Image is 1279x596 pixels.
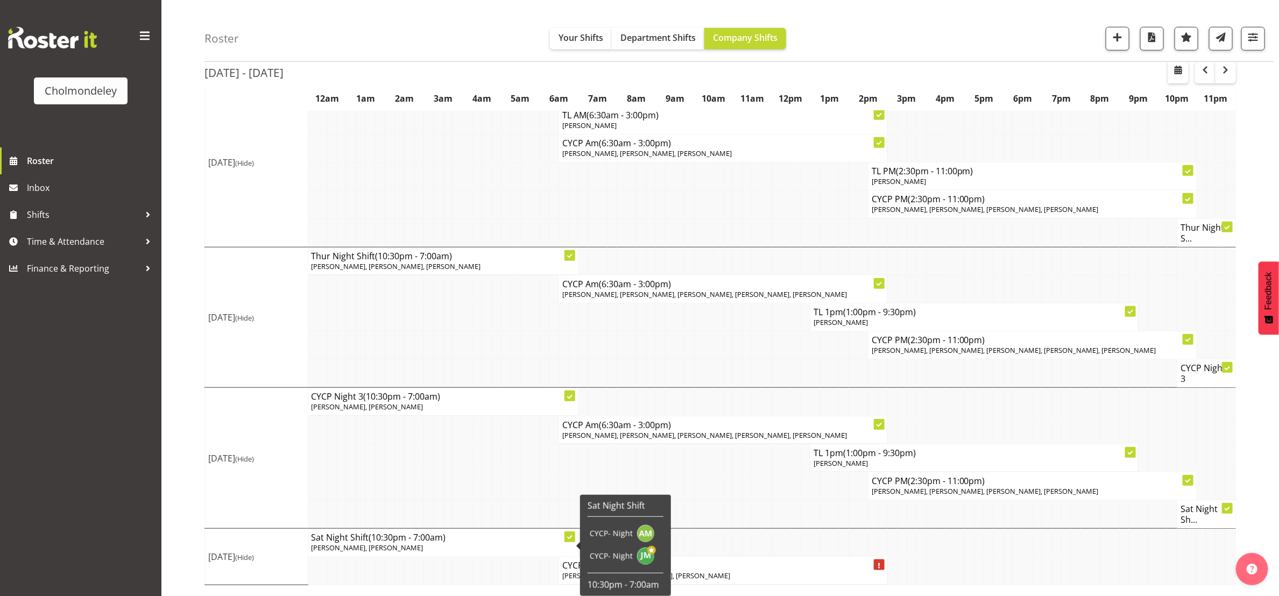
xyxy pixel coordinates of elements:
span: (2:30pm - 11:00pm) [908,475,985,487]
h4: TL 1pm [814,307,1135,317]
span: [PERSON_NAME], [PERSON_NAME], [PERSON_NAME], [PERSON_NAME] [872,486,1099,496]
h4: TL AM [562,110,884,120]
th: 5am [501,86,540,111]
span: [PERSON_NAME], [PERSON_NAME], [PERSON_NAME] [312,261,481,271]
p: 10:30pm - 7:00am [588,579,663,591]
button: Download a PDF of the roster according to the set date range. [1140,27,1164,51]
th: 6pm [1004,86,1042,111]
span: (2:30pm - 11:00pm) [908,334,985,346]
button: Add a new shift [1106,27,1129,51]
span: (Hide) [235,552,254,562]
h4: CYCP Am [562,138,884,148]
span: (6:30am - 3:00pm) [599,278,671,290]
td: [DATE] [205,388,308,529]
span: [PERSON_NAME], [PERSON_NAME], [PERSON_NAME], [PERSON_NAME], [PERSON_NAME] [872,345,1156,355]
span: Finance & Reporting [27,260,140,276]
span: [PERSON_NAME], [PERSON_NAME], [PERSON_NAME], [PERSON_NAME], [PERSON_NAME] [562,289,847,299]
span: (10:30pm - 7:00am) [376,250,453,262]
span: (2:30pm - 11:00pm) [908,193,985,205]
button: Company Shifts [704,28,786,49]
span: [PERSON_NAME] [PERSON_NAME], [PERSON_NAME] [562,571,730,580]
h4: Sat Night Sh... [1181,503,1232,525]
th: 1am [347,86,385,111]
td: [DATE] [205,529,308,585]
span: [PERSON_NAME] [872,176,926,186]
th: 7pm [1042,86,1081,111]
h4: Thur Night Shift [312,251,575,261]
th: 8pm [1080,86,1119,111]
th: 12am [308,86,347,111]
span: (6:30am - 3:00pm) [586,109,659,121]
th: 3am [424,86,463,111]
img: andrea-mcmurray11795.jpg [637,525,654,542]
td: [DATE] [205,247,308,388]
h4: CYCP PM [872,194,1193,204]
span: (1:00pm - 9:30pm) [843,306,916,318]
img: help-xxl-2.png [1247,564,1257,574]
h4: Sat Night Shift [312,532,575,543]
h4: CYCP Night 3 [312,391,575,402]
span: [PERSON_NAME] [562,120,617,130]
span: Inbox [27,180,156,196]
th: 9am [655,86,694,111]
h6: Sat Night Shift [588,500,663,511]
h4: TL PM [872,166,1193,176]
th: 2pm [849,86,887,111]
span: Roster [27,153,156,169]
th: 9pm [1119,86,1158,111]
span: [PERSON_NAME], [PERSON_NAME], [PERSON_NAME], [PERSON_NAME], [PERSON_NAME] [562,430,847,440]
span: [PERSON_NAME], [PERSON_NAME] [312,402,423,411]
button: Send a list of all shifts for the selected filtered period to all rostered employees. [1209,27,1233,51]
th: 11am [733,86,772,111]
th: 1pm [810,86,849,111]
img: Rosterit website logo [8,27,97,48]
img: jesse-marychurch10205.jpg [637,548,654,565]
th: 3pm [887,86,926,111]
span: Your Shifts [559,32,603,44]
th: 2am [385,86,424,111]
th: 4pm [926,86,965,111]
th: 6am [540,86,578,111]
span: (6:30am - 3:00pm) [599,137,671,149]
button: Highlight an important date within the roster. [1175,27,1198,51]
h4: CYCP PM [872,476,1193,486]
h4: TL 1pm [814,448,1135,458]
h4: CYCP PM [872,335,1193,345]
span: Time & Attendance [27,233,140,250]
span: (10:30pm - 7:00am) [369,531,446,543]
td: CYCP- Night [588,522,635,545]
div: Cholmondeley [45,83,117,99]
h2: [DATE] - [DATE] [204,66,284,80]
th: 5pm [965,86,1004,111]
button: Your Shifts [550,28,612,49]
button: Select a specific date within the roster. [1168,62,1189,83]
span: (2:30pm - 11:00pm) [896,165,973,177]
span: (Hide) [235,158,254,168]
h4: CYCP Night 3 [1181,363,1232,384]
td: CYCP- Night [588,545,635,567]
th: 4am [462,86,501,111]
span: (10:30pm - 7:00am) [364,391,441,402]
span: (1:00pm - 9:30pm) [843,447,916,459]
td: [DATE] [205,78,308,247]
h4: Thur Night S... [1181,222,1232,244]
th: 12pm [772,86,810,111]
h4: CYCP Am [562,420,884,430]
span: [PERSON_NAME] [814,458,868,468]
span: (Hide) [235,313,254,323]
span: Shifts [27,207,140,223]
span: Company Shifts [713,32,778,44]
button: Feedback - Show survey [1259,261,1279,335]
span: Feedback [1264,272,1274,310]
span: (6:30am - 3:00pm) [599,419,671,431]
h4: CYCP Am [562,279,884,289]
h4: Roster [204,32,239,45]
h4: CYCP Am [562,560,884,571]
span: [PERSON_NAME] [814,317,868,327]
th: 10pm [1158,86,1197,111]
th: 8am [617,86,656,111]
button: Filter Shifts [1241,27,1265,51]
button: Department Shifts [612,28,704,49]
span: (Hide) [235,454,254,464]
span: [PERSON_NAME], [PERSON_NAME] [312,543,423,552]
